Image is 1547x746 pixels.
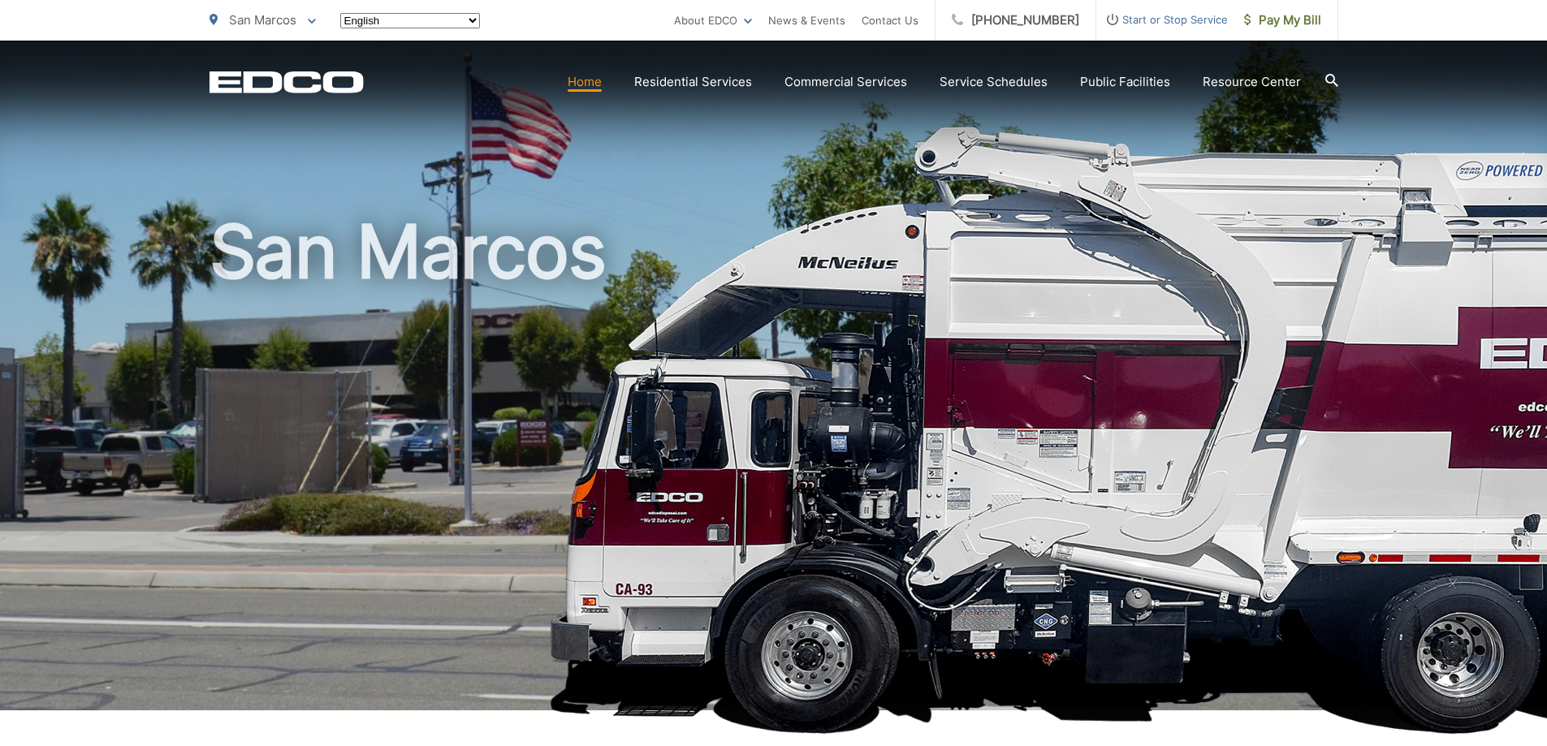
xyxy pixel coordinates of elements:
a: Residential Services [634,72,752,92]
a: Service Schedules [940,72,1048,92]
a: Resource Center [1203,72,1301,92]
a: Commercial Services [784,72,907,92]
a: Contact Us [862,11,918,30]
span: Pay My Bill [1244,11,1321,30]
select: Select a language [340,13,480,28]
a: Public Facilities [1080,72,1170,92]
h1: San Marcos [210,211,1338,725]
a: EDCD logo. Return to the homepage. [210,71,364,93]
a: Home [568,72,602,92]
span: San Marcos [229,12,296,28]
a: About EDCO [674,11,752,30]
a: News & Events [768,11,845,30]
